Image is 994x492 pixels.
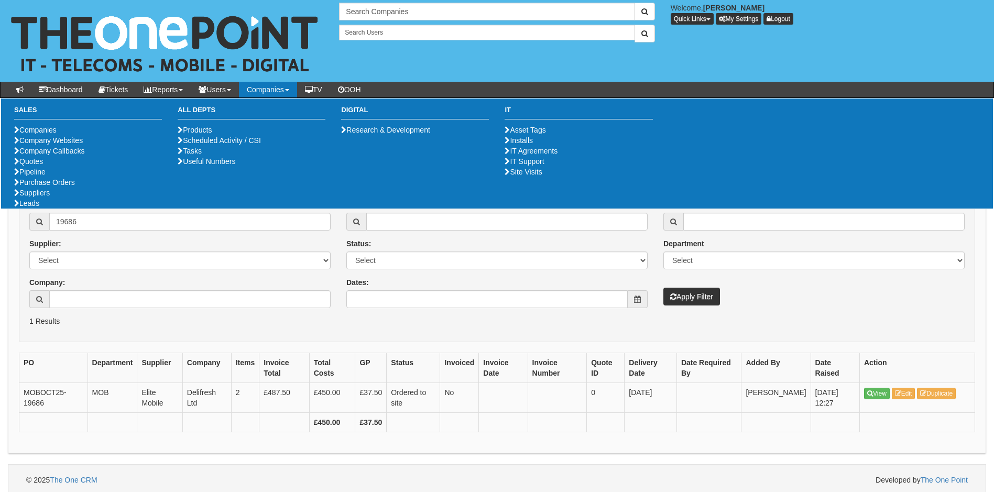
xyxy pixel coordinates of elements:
a: Asset Tags [505,126,545,134]
a: Suppliers [14,189,50,197]
td: £450.00 [309,383,355,413]
td: MOB [88,383,137,413]
div: Welcome, [663,3,994,25]
th: £37.50 [355,413,387,432]
a: The One CRM [50,476,97,484]
td: [PERSON_NAME] [741,383,811,413]
a: Companies [14,126,57,134]
a: Logout [763,13,793,25]
td: 2 [231,383,259,413]
a: Tickets [91,82,136,97]
a: Tasks [178,147,202,155]
th: Date Raised [811,353,859,383]
a: Leads [14,199,39,207]
a: My Settings [716,13,762,25]
td: £37.50 [355,383,387,413]
td: Ordered to site [387,383,440,413]
a: Company Websites [14,136,83,145]
a: Useful Numbers [178,157,235,166]
input: Search Users [339,25,635,40]
th: Company [182,353,231,383]
td: £487.50 [259,383,309,413]
label: Department [663,238,704,249]
span: Developed by [876,475,968,485]
a: Quotes [14,157,43,166]
td: No [440,383,479,413]
label: Company: [29,277,65,288]
a: Pipeline [14,168,46,176]
a: Duplicate [917,388,956,399]
th: Delivery Date [625,353,677,383]
a: Purchase Orders [14,178,75,187]
a: Edit [892,388,915,399]
th: Added By [741,353,811,383]
td: [DATE] 12:27 [811,383,859,413]
a: IT Support [505,157,544,166]
a: Reports [136,82,191,97]
h3: All Depts [178,106,325,119]
label: Supplier: [29,238,61,249]
a: Users [191,82,239,97]
a: Products [178,126,212,134]
th: £450.00 [309,413,355,432]
h3: IT [505,106,652,119]
a: OOH [330,82,369,97]
a: Dashboard [31,82,91,97]
th: Invoiced [440,353,479,383]
th: Department [88,353,137,383]
th: Invoice Total [259,353,309,383]
b: [PERSON_NAME] [703,4,764,12]
a: Company Callbacks [14,147,85,155]
label: Dates: [346,277,369,288]
button: Apply Filter [663,288,720,305]
a: Installs [505,136,533,145]
a: Site Visits [505,168,542,176]
th: GP [355,353,387,383]
a: IT Agreements [505,147,558,155]
td: MOBOCT25-19686 [19,383,88,413]
button: Quick Links [671,13,714,25]
a: Research & Development [341,126,430,134]
a: The One Point [921,476,968,484]
span: © 2025 [26,476,97,484]
p: 1 Results [29,316,965,326]
th: Invoice Number [528,353,587,383]
th: Status [387,353,440,383]
a: View [864,388,890,399]
td: Elite Mobile [137,383,182,413]
a: Scheduled Activity / CSI [178,136,261,145]
th: Items [231,353,259,383]
th: PO [19,353,88,383]
input: Search Companies [339,3,635,20]
label: Status: [346,238,371,249]
th: Date Required By [676,353,741,383]
th: Total Costs [309,353,355,383]
th: Supplier [137,353,182,383]
td: [DATE] [625,383,677,413]
a: TV [297,82,330,97]
h3: Digital [341,106,489,119]
td: Delifresh Ltd [182,383,231,413]
th: Action [860,353,975,383]
td: 0 [587,383,625,413]
a: Companies [239,82,297,97]
th: Quote ID [587,353,625,383]
h3: Sales [14,106,162,119]
th: Invoice Date [479,353,528,383]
